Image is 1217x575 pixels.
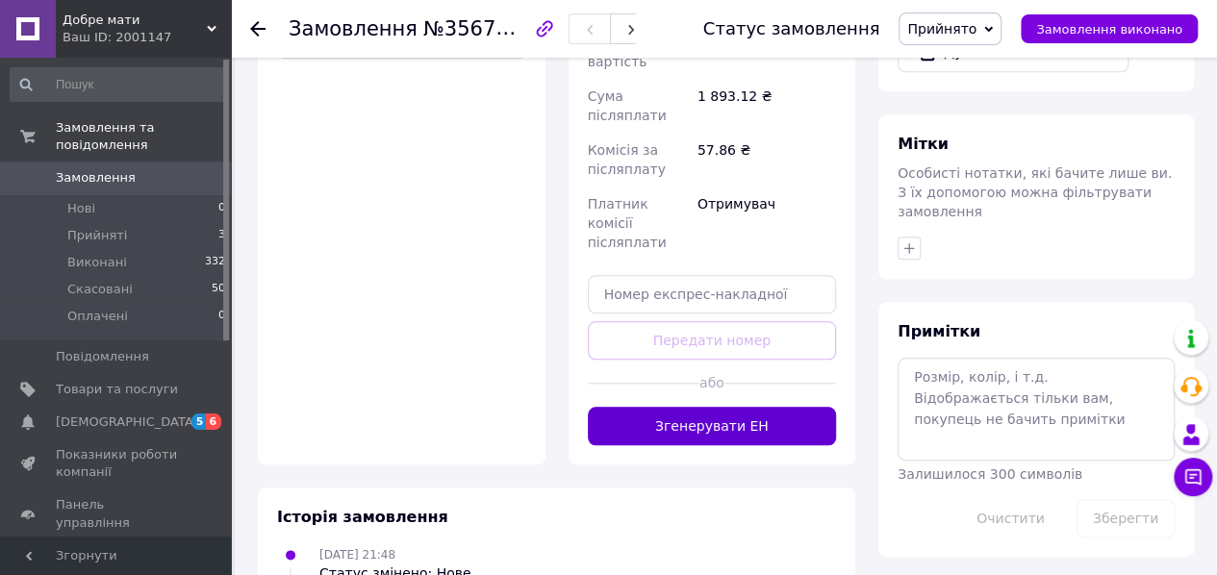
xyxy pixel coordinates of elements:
[63,29,231,46] div: Ваш ID: 2001147
[67,254,127,271] span: Виконані
[218,200,225,217] span: 0
[898,165,1172,219] span: Особисті нотатки, які бачите лише ви. З їх допомогою можна фільтрувати замовлення
[56,119,231,154] span: Замовлення та повідомлення
[694,187,840,260] div: Отримувач
[588,142,666,177] span: Комісія за післяплату
[898,135,949,153] span: Мітки
[898,466,1082,482] span: Залишилося 300 символів
[218,308,225,325] span: 0
[67,308,128,325] span: Оплачені
[1036,22,1182,37] span: Замовлення виконано
[212,281,225,298] span: 50
[588,407,837,445] button: Згенерувати ЕН
[319,548,395,562] span: [DATE] 21:48
[67,227,127,244] span: Прийняті
[1174,458,1212,496] button: Чат з покупцем
[703,19,880,38] div: Статус замовлення
[907,21,976,37] span: Прийнято
[10,67,227,102] input: Пошук
[277,508,448,526] span: Історія замовлення
[1021,14,1198,43] button: Замовлення виконано
[588,88,667,123] span: Сума післяплати
[206,413,221,430] span: 6
[588,275,837,313] input: Номер експрес-накладної
[191,413,207,430] span: 5
[56,446,178,481] span: Показники роботи компанії
[67,200,95,217] span: Нові
[289,17,418,40] span: Замовлення
[898,322,980,340] span: Примітки
[694,79,840,133] div: 1 893.12 ₴
[56,413,198,431] span: [DEMOGRAPHIC_DATA]
[205,254,225,271] span: 332
[423,16,560,40] span: №356787399
[56,496,178,531] span: Панель управління
[250,19,266,38] div: Повернутися назад
[56,169,136,187] span: Замовлення
[694,133,840,187] div: 57.86 ₴
[588,196,667,250] span: Платник комісії післяплати
[56,381,178,398] span: Товари та послуги
[63,12,207,29] span: Добре мати
[588,35,653,69] span: Оціночна вартість
[56,348,149,365] span: Повідомлення
[67,281,133,298] span: Скасовані
[699,373,724,392] span: або
[218,227,225,244] span: 3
